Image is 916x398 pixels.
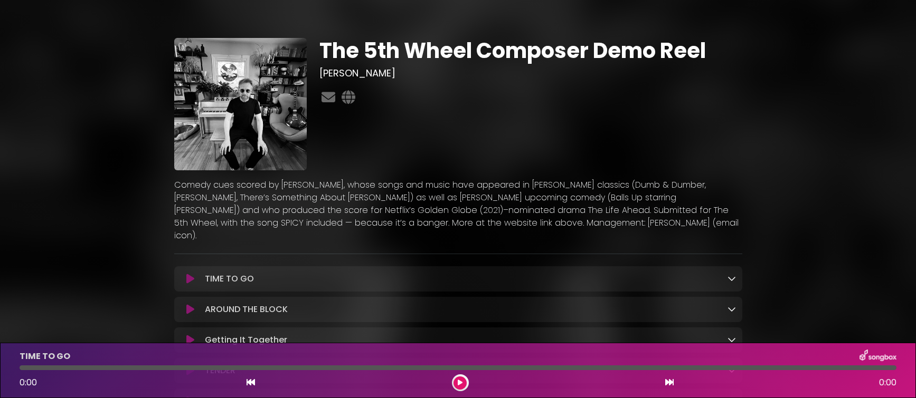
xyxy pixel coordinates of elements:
[205,273,254,285] p: TIME TO GO
[319,67,742,79] h3: [PERSON_NAME]
[174,179,742,242] p: Comedy cues scored by [PERSON_NAME], whose songs and music have appeared in [PERSON_NAME] classic...
[20,350,70,363] p: TIME TO GO
[205,303,288,316] p: AROUND THE BLOCK
[860,350,896,363] img: songbox-logo-white.png
[20,376,37,389] span: 0:00
[174,38,307,170] img: tvYeVC6CRaORdBeeby2Y
[205,334,287,346] p: Getting It Together
[879,376,896,389] span: 0:00
[319,38,742,63] h1: The 5th Wheel Composer Demo Reel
